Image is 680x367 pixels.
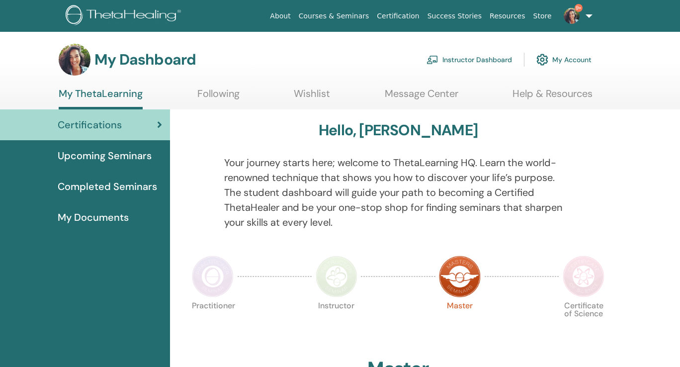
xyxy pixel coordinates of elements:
img: cog.svg [536,51,548,68]
img: default.jpg [564,8,580,24]
p: Your journey starts here; welcome to ThetaLearning HQ. Learn the world-renowned technique that sh... [224,155,572,230]
a: Wishlist [294,88,330,107]
p: Certificate of Science [563,302,604,344]
p: Master [439,302,481,344]
img: Master [439,256,481,297]
h3: Hello, [PERSON_NAME] [319,121,478,139]
img: Certificate of Science [563,256,604,297]
a: Instructor Dashboard [426,49,512,71]
a: Certification [373,7,423,25]
a: Message Center [385,88,458,107]
a: My Account [536,49,592,71]
img: chalkboard-teacher.svg [426,55,438,64]
p: Instructor [316,302,357,344]
a: Resources [486,7,529,25]
a: Store [529,7,556,25]
p: Practitioner [192,302,234,344]
img: Practitioner [192,256,234,297]
a: About [266,7,294,25]
span: Completed Seminars [58,179,157,194]
span: Upcoming Seminars [58,148,152,163]
img: default.jpg [59,44,90,76]
img: Instructor [316,256,357,297]
img: logo.png [66,5,184,27]
span: 9+ [575,4,583,12]
span: My Documents [58,210,129,225]
span: Certifications [58,117,122,132]
a: Help & Resources [512,88,593,107]
a: Courses & Seminars [295,7,373,25]
a: Success Stories [424,7,486,25]
h3: My Dashboard [94,51,196,69]
a: Following [197,88,240,107]
a: My ThetaLearning [59,88,143,109]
